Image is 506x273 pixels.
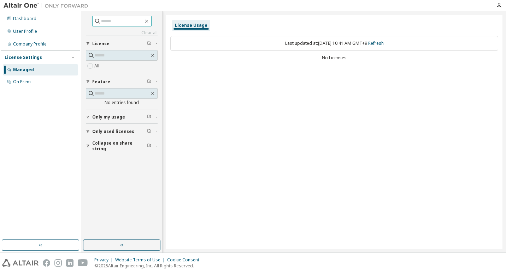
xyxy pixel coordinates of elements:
div: User Profile [13,29,37,34]
img: linkedin.svg [66,259,73,267]
div: No entries found [86,100,158,105]
img: instagram.svg [54,259,62,267]
span: License [92,41,110,47]
div: No Licenses [170,55,498,61]
div: Dashboard [13,16,36,22]
div: License Settings [5,55,42,60]
div: Privacy [94,257,115,263]
a: Refresh [368,40,384,46]
span: Clear filter [147,41,151,47]
span: Clear filter [147,114,151,120]
div: On Prem [13,79,31,85]
span: Collapse on share string [92,140,147,152]
span: Only used licenses [92,129,134,134]
span: Clear filter [147,143,151,149]
button: License [86,36,158,51]
div: Website Terms of Use [115,257,167,263]
div: Company Profile [13,41,47,47]
img: facebook.svg [43,259,50,267]
span: Only my usage [92,114,125,120]
button: Only my usage [86,109,158,125]
img: altair_logo.svg [2,259,39,267]
a: Clear all [86,30,158,36]
img: youtube.svg [78,259,88,267]
p: © 2025 Altair Engineering, Inc. All Rights Reserved. [94,263,204,269]
label: All [94,62,101,70]
button: Only used licenses [86,124,158,139]
div: Last updated at: [DATE] 10:41 AM GMT+9 [170,36,498,51]
button: Feature [86,74,158,90]
div: Cookie Consent [167,257,204,263]
img: Altair One [4,2,92,9]
div: Managed [13,67,34,73]
span: Clear filter [147,79,151,85]
button: Collapse on share string [86,138,158,154]
div: License Usage [175,23,207,28]
span: Feature [92,79,110,85]
span: Clear filter [147,129,151,134]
